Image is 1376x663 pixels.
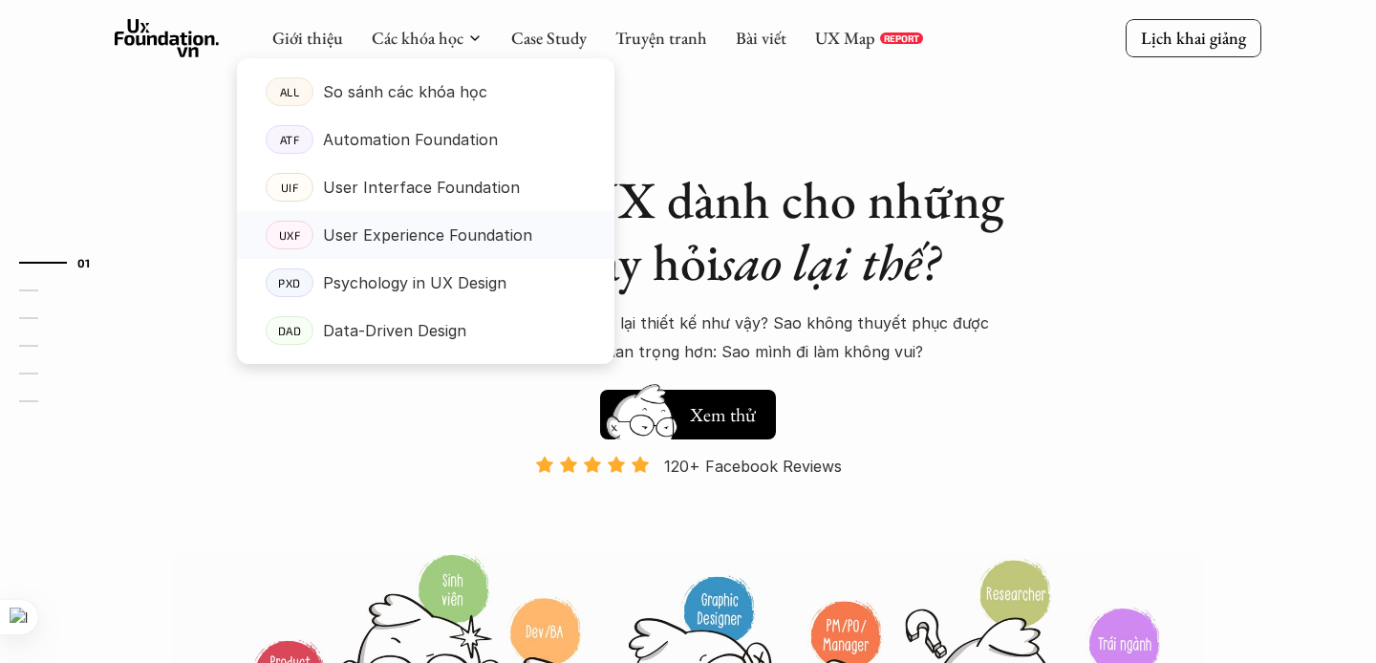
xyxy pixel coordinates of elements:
[736,27,786,49] a: Bài viết
[354,309,1022,367] p: Sao lại làm tính năng này? Sao lại thiết kế như vậy? Sao không thuyết phục được stakeholder? Hoặc...
[1141,27,1246,49] p: Lịch khai giảng
[278,324,302,337] p: DAD
[237,211,614,259] a: UXFUser Experience Foundation
[615,27,707,49] a: Truyện tranh
[323,316,466,345] p: Data-Driven Design
[280,133,300,146] p: ATF
[880,32,923,44] a: REPORT
[600,380,776,439] a: Xem thử
[354,169,1022,293] h1: Khóa học UX dành cho những người hay hỏi
[323,77,487,106] p: So sánh các khóa học
[77,255,91,268] strong: 01
[884,32,919,44] p: REPORT
[272,27,343,49] a: Giới thiệu
[280,85,300,98] p: ALL
[237,68,614,116] a: ALLSo sánh các khóa học
[690,401,756,428] h5: Xem thử
[1126,19,1261,56] a: Lịch khai giảng
[237,163,614,211] a: UIFUser Interface Foundation
[815,27,875,49] a: UX Map
[323,221,532,249] p: User Experience Foundation
[237,116,614,163] a: ATFAutomation Foundation
[323,173,520,202] p: User Interface Foundation
[281,181,299,194] p: UIF
[237,259,614,307] a: PXDPsychology in UX Design
[323,268,506,297] p: Psychology in UX Design
[664,452,842,481] p: 120+ Facebook Reviews
[518,455,858,551] a: 120+ Facebook Reviews
[720,228,939,295] em: sao lại thế?
[237,307,614,354] a: DADData-Driven Design
[323,125,498,154] p: Automation Foundation
[279,228,301,242] p: UXF
[278,276,301,289] p: PXD
[372,27,463,49] a: Các khóa học
[19,251,110,274] a: 01
[511,27,587,49] a: Case Study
